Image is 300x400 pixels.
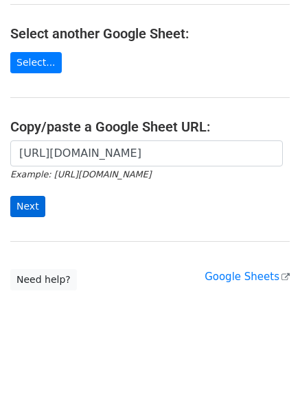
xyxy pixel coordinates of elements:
[10,196,45,217] input: Next
[205,271,290,283] a: Google Sheets
[231,334,300,400] iframe: Chat Widget
[10,169,151,179] small: Example: [URL][DOMAIN_NAME]
[10,118,290,135] h4: Copy/paste a Google Sheet URL:
[10,52,62,73] a: Select...
[10,269,77,290] a: Need help?
[10,25,290,42] h4: Select another Google Sheet:
[10,140,283,166] input: Paste your Google Sheet URL here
